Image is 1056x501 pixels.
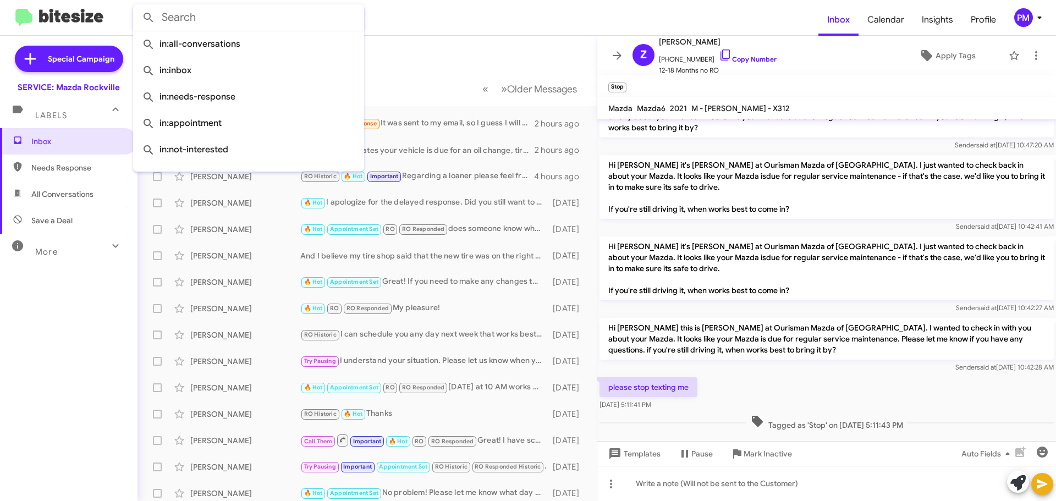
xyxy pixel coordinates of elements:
[35,111,67,120] span: Labels
[659,65,777,76] span: 12-18 Months no RO
[304,225,323,233] span: 🔥 Hot
[304,199,323,206] span: 🔥 Hot
[142,31,355,57] span: in:all-conversations
[476,78,584,100] nav: Page navigation example
[300,328,547,341] div: I can schedule you any day next week that works best for you. Let me know which day/time you woul...
[304,305,323,312] span: 🔥 Hot
[431,438,474,445] span: RO Responded
[640,46,647,64] span: Z
[304,384,323,391] span: 🔥 Hot
[142,57,355,84] span: in:inbox
[353,438,382,445] span: Important
[547,277,588,288] div: [DATE]
[859,4,913,36] a: Calendar
[304,357,336,365] span: Try Pausing
[15,46,123,72] a: Special Campaign
[608,82,626,92] small: Stop
[976,141,996,149] span: said at
[435,463,468,470] span: RO Historic
[599,377,697,397] p: please stop texting me
[304,463,336,470] span: Try Pausing
[31,162,125,173] span: Needs Response
[330,489,378,497] span: Appointment Set
[190,488,300,499] div: [PERSON_NAME]
[913,4,962,36] span: Insights
[501,82,507,96] span: »
[977,363,996,371] span: said at
[482,82,488,96] span: «
[300,117,535,130] div: It was sent to my email, so I guess I will just present the email when I am there? Btw, there is ...
[719,55,777,63] a: Copy Number
[386,384,394,391] span: RO
[818,4,859,36] a: Inbox
[597,444,669,464] button: Templates
[190,250,300,261] div: [PERSON_NAME]
[190,303,300,314] div: [PERSON_NAME]
[977,304,997,312] span: said at
[330,384,378,391] span: Appointment Set
[608,103,632,113] span: Mazda
[547,461,588,472] div: [DATE]
[659,48,777,65] span: [PHONE_NUMBER]
[547,197,588,208] div: [DATE]
[547,329,588,340] div: [DATE]
[599,318,1054,360] p: Hi [PERSON_NAME] this is [PERSON_NAME] at Ourisman Mazda of [GEOGRAPHIC_DATA]. I wanted to check ...
[389,438,408,445] span: 🔥 Hot
[300,250,547,261] div: And I believe my tire shop said that the new tire was on the right front.
[190,382,300,393] div: [PERSON_NAME]
[670,103,687,113] span: 2021
[304,331,337,338] span: RO Historic
[344,173,362,180] span: 🔥 Hot
[535,145,588,156] div: 2 hours ago
[547,356,588,367] div: [DATE]
[190,329,300,340] div: [PERSON_NAME]
[606,444,661,464] span: Templates
[300,408,547,420] div: Thanks
[300,223,547,235] div: does someone know when I could pick up my car [DATE]?
[304,410,337,417] span: RO Historic
[936,46,976,65] span: Apply Tags
[18,82,120,93] div: SERVICE: Mazda Rockville
[190,356,300,367] div: [PERSON_NAME]
[190,435,300,446] div: [PERSON_NAME]
[691,444,713,464] span: Pause
[343,463,372,470] span: Important
[190,224,300,235] div: [PERSON_NAME]
[300,170,534,183] div: Regarding a loaner please feel free to schedule your appointment but please keep in mind that loa...
[330,225,378,233] span: Appointment Set
[691,103,790,113] span: M - [PERSON_NAME] - X312
[346,305,389,312] span: RO Responded
[304,438,333,445] span: Call Them
[330,278,378,285] span: Appointment Set
[142,110,355,136] span: in:appointment
[35,247,58,257] span: More
[300,196,547,209] div: I apologize for the delayed response. Did you still want to schedule an appointment for your vehi...
[190,461,300,472] div: [PERSON_NAME]
[48,53,114,64] span: Special Campaign
[599,400,651,409] span: [DATE] 5:11:41 PM
[956,222,1054,230] span: Sender [DATE] 10:42:41 AM
[300,302,547,315] div: My pleasure!
[669,444,722,464] button: Pause
[142,84,355,110] span: in:needs-response
[547,303,588,314] div: [DATE]
[386,225,394,233] span: RO
[953,444,1023,464] button: Auto Fields
[659,35,777,48] span: [PERSON_NAME]
[962,4,1005,36] a: Profile
[330,305,339,312] span: RO
[304,489,323,497] span: 🔥 Hot
[535,118,588,129] div: 2 hours ago
[1005,8,1044,27] button: PM
[344,410,362,417] span: 🔥 Hot
[300,487,547,499] div: No problem! Please let me know what day and time work best for you, and I’ll reschedule your appo...
[31,189,94,200] span: All Conversations
[746,415,908,431] span: Tagged as 'Stop' on [DATE] 5:11:43 PM
[300,381,547,394] div: [DATE] at 10 AM works perfectly. I've noted the appointment for you.
[300,145,535,156] div: Our system indicates your vehicle is due for an oil change, tire rotation, and multipoint inspection
[300,433,547,447] div: Great! I have scheduled your appointment for 11 AM. Thank you!
[599,236,1054,300] p: Hi [PERSON_NAME] it's [PERSON_NAME] at Ourisman Mazda of [GEOGRAPHIC_DATA]. I just wanted to chec...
